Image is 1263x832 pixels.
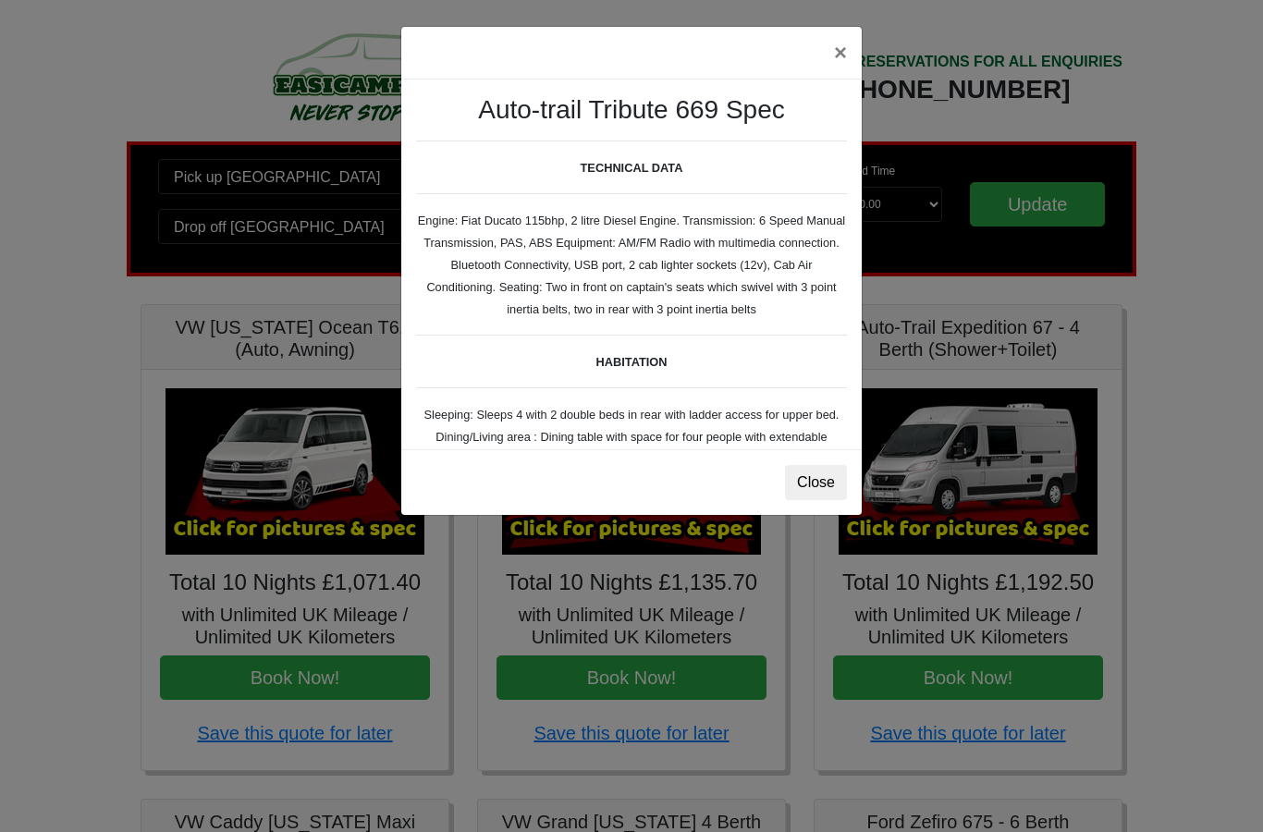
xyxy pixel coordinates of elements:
[785,465,847,500] button: Close
[581,161,683,175] b: TECHNICAL DATA
[819,27,862,79] button: ×
[416,94,847,126] h3: Auto-trail Tribute 669 Spec
[595,355,667,369] b: HABITATION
